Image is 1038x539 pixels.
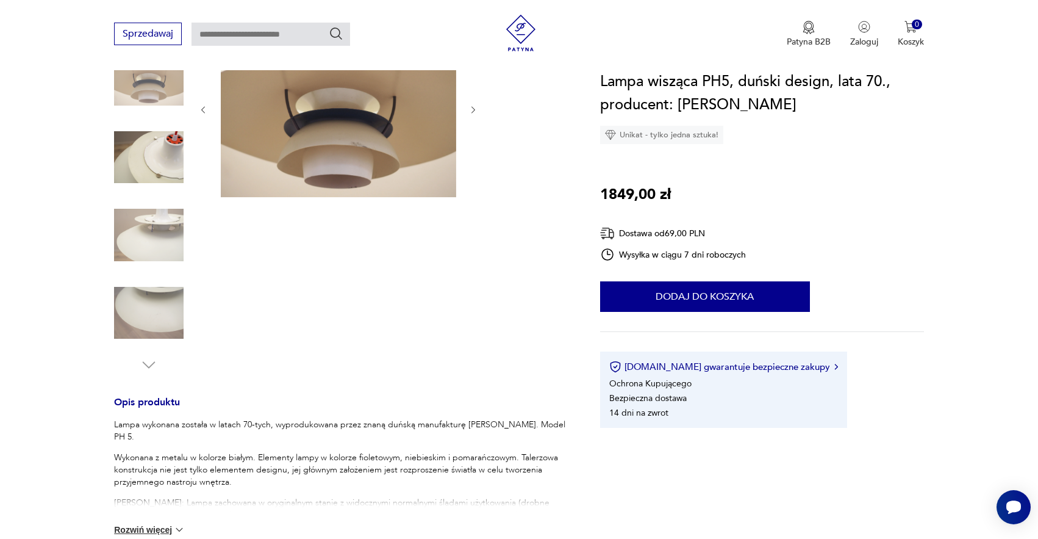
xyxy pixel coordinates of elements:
[600,226,615,241] img: Ikona dostawy
[600,226,746,241] div: Dostawa od 69,00 PLN
[609,361,838,373] button: [DOMAIN_NAME] gwarantuje bezpieczne zakupy
[600,183,671,206] p: 1849,00 zł
[114,23,182,45] button: Sprzedawaj
[609,392,687,404] li: Bezpieczna dostawa
[997,490,1031,524] iframe: Smartsupp widget button
[600,281,810,312] button: Dodaj do koszyka
[787,36,831,48] p: Patyna B2B
[503,15,539,51] img: Patyna - sklep z meblami i dekoracjami vintage
[609,407,668,419] li: 14 dni na zwrot
[114,399,571,419] h3: Opis produktu
[605,129,616,140] img: Ikona diamentu
[114,452,571,488] p: Wykonana z metalu w kolorze białym. Elementy lampy w kolorze fioletowym, niebieskim i pomarańczow...
[850,36,878,48] p: Zaloguj
[609,378,692,389] li: Ochrona Kupującego
[114,497,571,521] p: [PERSON_NAME]: Lampa zachowana w oryginalnym stanie z widocznymi normalnymi śladami użytkowania (...
[221,20,456,197] img: Zdjęcie produktu Lampa wisząca PH5, duński design, lata 70., producent: Louis Poulsen
[787,21,831,48] a: Ikona medaluPatyna B2B
[803,21,815,34] img: Ikona medalu
[329,26,343,41] button: Szukaj
[600,70,924,117] h1: Lampa wisząca PH5, duński design, lata 70., producent: [PERSON_NAME]
[912,20,922,30] div: 0
[898,21,924,48] button: 0Koszyk
[834,364,838,370] img: Ikona strzałki w prawo
[787,21,831,48] button: Patyna B2B
[114,524,185,536] button: Rozwiń więcej
[858,21,870,33] img: Ikonka użytkownika
[600,247,746,262] div: Wysyłka w ciągu 7 dni roboczych
[114,200,184,270] img: Zdjęcie produktu Lampa wisząca PH5, duński design, lata 70., producent: Louis Poulsen
[114,45,184,114] img: Zdjęcie produktu Lampa wisząca PH5, duński design, lata 70., producent: Louis Poulsen
[904,21,917,33] img: Ikona koszyka
[114,123,184,192] img: Zdjęcie produktu Lampa wisząca PH5, duński design, lata 70., producent: Louis Poulsen
[114,31,182,39] a: Sprzedawaj
[114,278,184,348] img: Zdjęcie produktu Lampa wisząca PH5, duński design, lata 70., producent: Louis Poulsen
[609,361,621,373] img: Ikona certyfikatu
[600,126,723,144] div: Unikat - tylko jedna sztuka!
[114,419,571,443] p: Lampa wykonana została w latach 70-tych, wyprodukowana przez znaną duńską manufakturę [PERSON_NAM...
[173,524,185,536] img: chevron down
[898,36,924,48] p: Koszyk
[850,21,878,48] button: Zaloguj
